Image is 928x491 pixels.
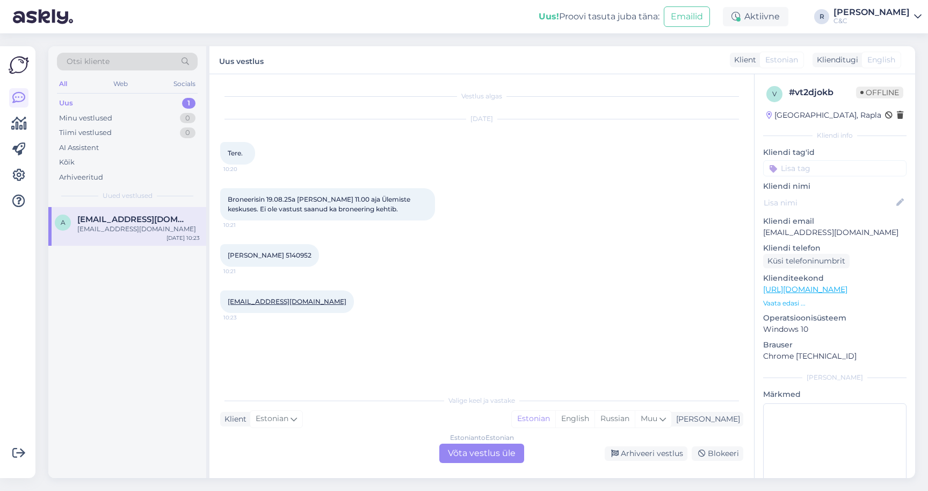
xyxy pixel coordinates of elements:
div: [DATE] 10:23 [166,234,200,242]
p: Chrome [TECHNICAL_ID] [763,351,907,362]
div: Estonian [512,411,555,427]
div: Kõik [59,157,75,168]
p: Kliendi telefon [763,243,907,254]
div: Küsi telefoninumbrit [763,254,850,268]
button: Emailid [664,6,710,27]
p: Klienditeekond [763,273,907,284]
div: C&C [833,17,910,25]
span: Tere. [228,149,243,157]
span: 10:21 [223,267,264,275]
p: Kliendi tag'id [763,147,907,158]
div: AI Assistent [59,143,99,153]
div: Võta vestlus üle [439,444,524,463]
span: 10:23 [223,314,264,322]
input: Lisa nimi [764,197,894,209]
div: Russian [595,411,635,427]
div: 0 [180,127,195,138]
span: Muu [641,414,657,423]
p: Kliendi email [763,216,907,227]
input: Lisa tag [763,160,907,176]
div: Kliendi info [763,131,907,140]
p: Märkmed [763,389,907,400]
p: Kliendi nimi [763,181,907,192]
span: Estonian [765,54,798,66]
div: Uus [59,98,73,109]
span: 10:21 [223,221,264,229]
div: Vestlus algas [220,91,743,101]
div: [GEOGRAPHIC_DATA], Rapla [766,110,881,121]
div: Klienditugi [813,54,858,66]
b: Uus! [539,11,559,22]
div: [DATE] [220,114,743,124]
span: Broneerisin 19.08.25a [PERSON_NAME] 11.00 aja Ülemiste keskuses. Ei ole vastust saanud ka broneer... [228,195,412,213]
span: [PERSON_NAME] 5140952 [228,251,311,259]
div: [PERSON_NAME] [672,414,740,425]
div: Tiimi vestlused [59,127,112,138]
div: Arhiveeritud [59,172,103,183]
div: Proovi tasuta juba täna: [539,10,659,23]
span: Uued vestlused [103,191,153,201]
div: Blokeeri [692,446,743,461]
a: [PERSON_NAME]C&C [833,8,922,25]
div: Klient [220,414,247,425]
div: [PERSON_NAME] [763,373,907,382]
div: [PERSON_NAME] [833,8,910,17]
p: Operatsioonisüsteem [763,312,907,324]
p: Windows 10 [763,324,907,335]
span: avo@mivoehitus.ee [77,215,189,224]
p: Brauser [763,339,907,351]
span: v [772,90,777,98]
div: Web [111,77,130,91]
div: R [814,9,829,24]
p: [EMAIL_ADDRESS][DOMAIN_NAME] [763,227,907,238]
div: Arhiveeri vestlus [605,446,687,461]
div: Klient [730,54,756,66]
img: Askly Logo [9,55,29,75]
span: Otsi kliente [67,56,110,67]
div: English [555,411,595,427]
span: a [61,218,66,226]
span: English [867,54,895,66]
div: # vt2djokb [789,86,856,99]
p: Vaata edasi ... [763,298,907,308]
div: 0 [180,113,195,124]
a: [URL][DOMAIN_NAME] [763,284,847,294]
div: Socials [171,77,198,91]
div: Minu vestlused [59,113,112,124]
a: [EMAIL_ADDRESS][DOMAIN_NAME] [228,297,346,305]
span: Offline [856,87,903,98]
div: 1 [182,98,195,109]
div: Estonian to Estonian [450,433,514,443]
span: Estonian [256,413,288,425]
label: Uus vestlus [219,53,264,67]
div: Valige keel ja vastake [220,396,743,405]
div: [EMAIL_ADDRESS][DOMAIN_NAME] [77,224,200,234]
span: 10:20 [223,165,264,173]
div: All [57,77,69,91]
div: Aktiivne [723,7,788,26]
